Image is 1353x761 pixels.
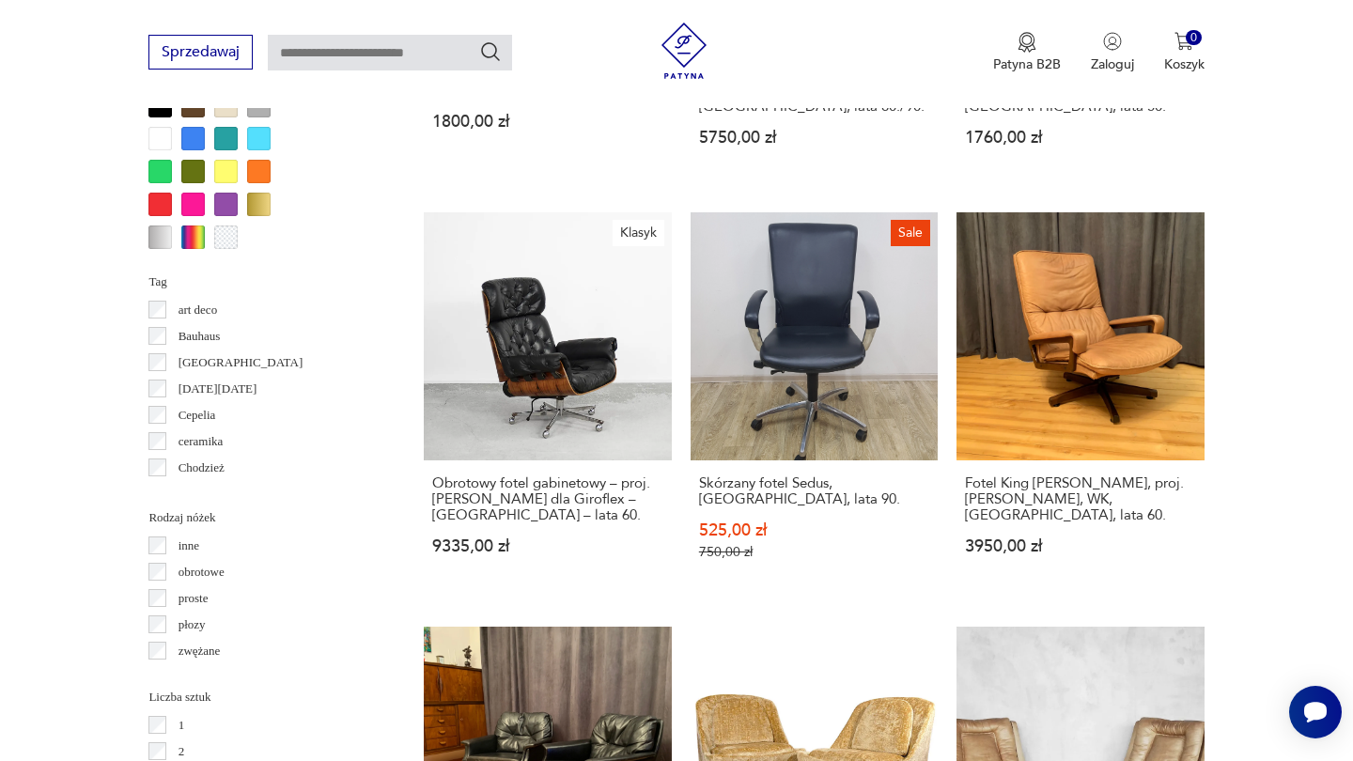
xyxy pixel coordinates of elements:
p: [GEOGRAPHIC_DATA] [179,352,303,373]
p: 5750,00 zł [699,130,929,146]
button: 0Koszyk [1164,32,1205,73]
p: Chodzież [179,458,225,478]
p: Bauhaus [179,326,221,347]
iframe: Smartsupp widget button [1289,686,1342,738]
p: 750,00 zł [699,544,929,560]
p: 9335,00 zł [432,538,662,554]
p: 1800,00 zł [432,114,662,130]
p: Cepelia [179,405,216,426]
p: 525,00 zł [699,522,929,538]
img: Ikonka użytkownika [1103,32,1122,51]
h3: Obrotowy fotel gabinetowy – proj. [PERSON_NAME] dla Giroflex – [GEOGRAPHIC_DATA] – lata 60. [432,475,662,523]
a: KlasykObrotowy fotel gabinetowy – proj. Martin Stoll dla Giroflex – Szwajcaria – lata 60.Obrotowy... [424,212,671,596]
a: Fotel King Strässle, proj. Andre Vandenbeuck, WK, Niemcy, lata 60.Fotel King [PERSON_NAME], proj.... [956,212,1204,596]
button: Sprzedawaj [148,35,253,70]
h3: Fotel uszak obrotowy, [GEOGRAPHIC_DATA], lata 50. [965,83,1195,115]
button: Szukaj [479,40,502,63]
p: płozy [179,614,206,635]
button: Zaloguj [1091,32,1134,73]
p: inne [179,536,199,556]
a: Ikona medaluPatyna B2B [993,32,1061,73]
img: Ikona koszyka [1174,32,1193,51]
p: 3950,00 zł [965,538,1195,554]
h3: Skórzany fotel Sedus, [GEOGRAPHIC_DATA], lata 90. [699,475,929,507]
h3: Fotel King [PERSON_NAME], proj. [PERSON_NAME], WK, [GEOGRAPHIC_DATA], lata 60. [965,475,1195,523]
h3: Fotel Arco, proj. [PERSON_NAME], [GEOGRAPHIC_DATA], lata 80./90. [699,83,929,115]
p: Ćmielów [179,484,224,505]
p: obrotowe [179,562,225,582]
p: Patyna B2B [993,55,1061,73]
p: Koszyk [1164,55,1205,73]
p: proste [179,588,209,609]
p: zwężane [179,641,221,661]
p: Tag [148,272,379,292]
p: [DATE][DATE] [179,379,257,399]
a: Sprzedawaj [148,47,253,60]
img: Ikona medalu [1018,32,1036,53]
img: Patyna - sklep z meblami i dekoracjami vintage [656,23,712,79]
p: art deco [179,300,218,320]
div: 0 [1186,30,1202,46]
p: Rodzaj nóżek [148,507,379,528]
p: 1 [179,715,185,736]
p: 1760,00 zł [965,130,1195,146]
p: Liczba sztuk [148,687,379,707]
p: Zaloguj [1091,55,1134,73]
p: ceramika [179,431,224,452]
a: SaleSkórzany fotel Sedus, Niemcy, lata 90.Skórzany fotel Sedus, [GEOGRAPHIC_DATA], lata 90.525,00... [691,212,938,596]
button: Patyna B2B [993,32,1061,73]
